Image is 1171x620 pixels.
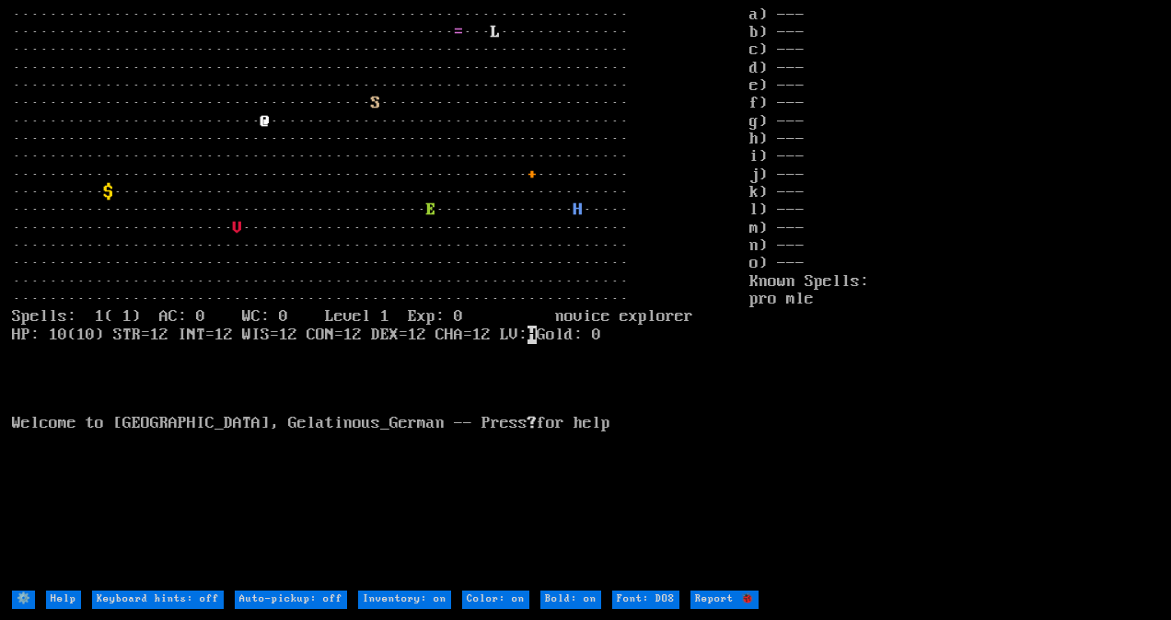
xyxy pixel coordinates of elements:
[46,591,81,608] input: Help
[92,591,224,608] input: Keyboard hints: off
[12,591,35,608] input: ⚙️
[261,112,270,131] font: @
[371,94,380,112] font: S
[12,6,749,590] larn: ··································································· ·····························...
[690,591,759,608] input: Report 🐞
[749,6,1159,590] stats: a) --- b) --- c) --- d) --- e) --- f) --- g) --- h) --- i) --- j) --- k) --- l) --- m) --- n) ---...
[491,23,500,41] font: L
[528,326,537,344] mark: H
[612,591,679,608] input: Font: DOS
[358,591,451,608] input: Inventory: on
[233,219,242,237] font: V
[528,414,537,432] b: ?
[426,201,435,219] font: E
[454,23,463,41] font: =
[462,591,529,608] input: Color: on
[574,201,583,219] font: H
[235,591,347,608] input: Auto-pickup: off
[528,166,537,184] font: +
[540,591,601,608] input: Bold: on
[104,183,113,201] font: $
